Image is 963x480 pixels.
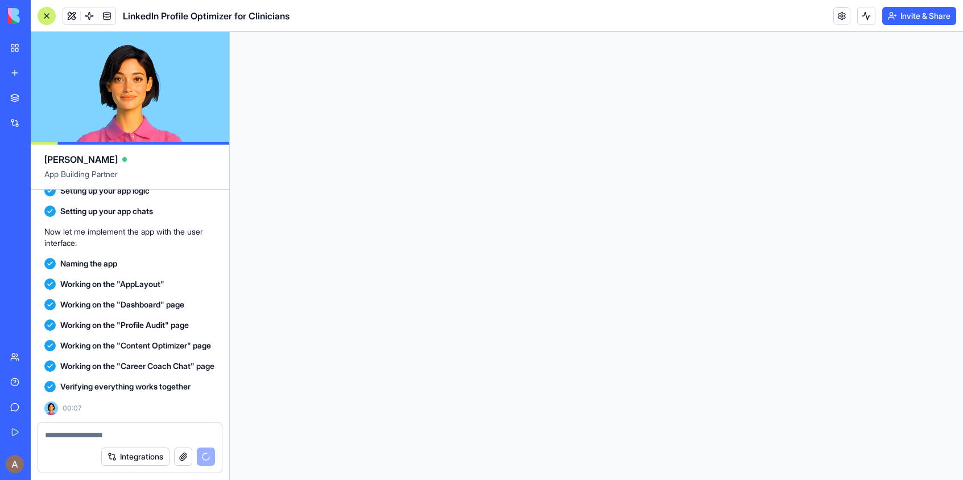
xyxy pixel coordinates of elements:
span: Setting up your app chats [60,206,153,217]
button: Integrations [101,448,170,466]
span: Verifying everything works together [60,381,191,392]
span: Working on the "Content Optimizer" page [60,340,211,351]
span: 00:07 [63,404,81,413]
span: LinkedIn Profile Optimizer for Clinicians [123,9,290,23]
span: Working on the "Dashboard" page [60,299,184,310]
span: Working on the "AppLayout" [60,278,164,290]
p: Now let me implement the app with the user interface: [44,226,216,249]
img: logo [8,8,78,24]
span: Naming the app [60,258,117,269]
span: Setting up your app logic [60,185,150,196]
span: Working on the "Profile Audit" page [60,319,189,331]
span: App Building Partner [44,169,216,189]
button: Invite & Share [882,7,956,25]
img: ACg8ocJV6D3_6rN2XWQ9gC4Su6cEn1tsy63u5_3HgxpMOOOGh7gtYg=s96-c [6,455,24,473]
img: Ella_00000_wcx2te.png [44,401,58,415]
span: Working on the "Career Coach Chat" page [60,360,214,372]
span: [PERSON_NAME] [44,153,118,166]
